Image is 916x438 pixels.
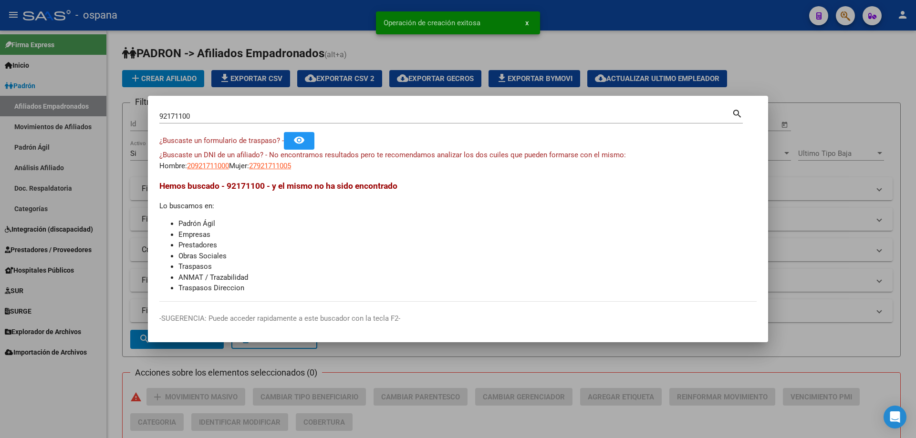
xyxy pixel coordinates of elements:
div: Open Intercom Messenger [884,406,906,428]
span: Hemos buscado - 92171100 - y el mismo no ha sido encontrado [159,181,397,191]
li: Obras Sociales [178,251,757,262]
span: 27921711005 [249,162,291,170]
span: Operación de creación exitosa [384,18,480,28]
button: x [518,14,536,31]
div: Hombre: Mujer: [159,150,757,171]
li: Empresas [178,229,757,240]
li: Traspasos Direccion [178,283,757,294]
span: ¿Buscaste un formulario de traspaso? - [159,136,284,145]
p: -SUGERENCIA: Puede acceder rapidamente a este buscador con la tecla F2- [159,313,757,324]
span: 20921711000 [187,162,229,170]
span: x [525,19,529,27]
li: Traspasos [178,261,757,272]
mat-icon: remove_red_eye [293,134,305,146]
div: Lo buscamos en: [159,180,757,294]
li: Prestadores [178,240,757,251]
li: Padrón Ágil [178,218,757,229]
mat-icon: search [732,107,743,119]
span: ¿Buscaste un DNI de un afiliado? - No encontramos resultados pero te recomendamos analizar los do... [159,151,626,159]
li: ANMAT / Trazabilidad [178,272,757,283]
